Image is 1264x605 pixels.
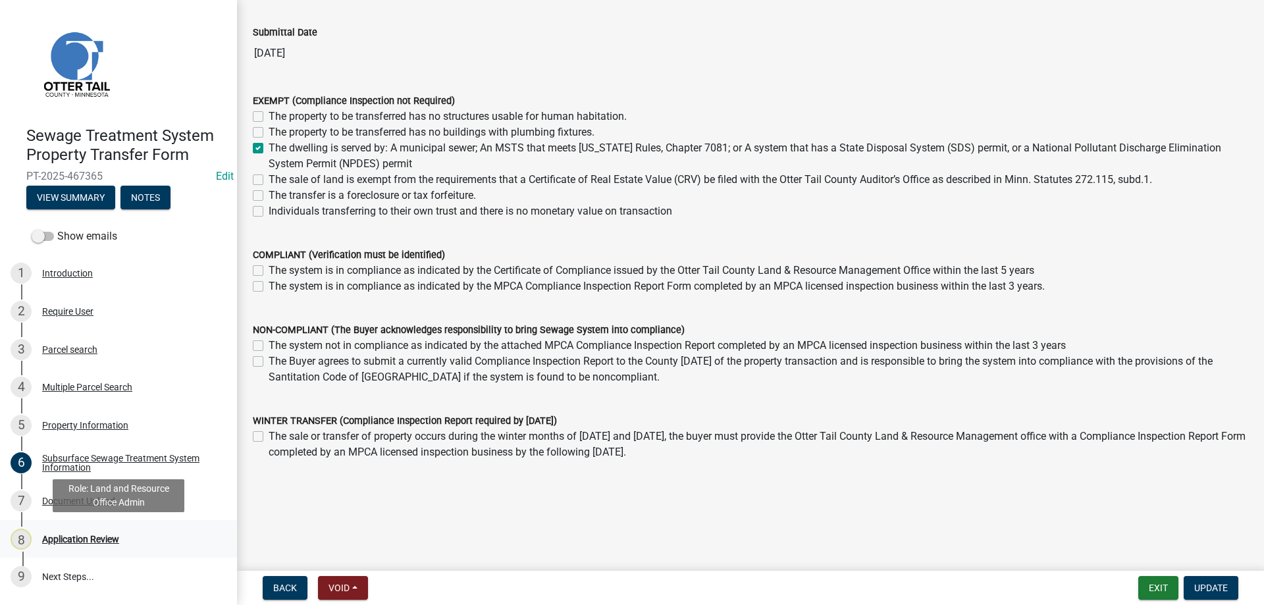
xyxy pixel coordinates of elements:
label: Show emails [32,228,117,244]
label: The system not in compliance as indicated by the attached MPCA Compliance Inspection Report compl... [269,338,1066,354]
button: Notes [120,186,171,209]
div: 1 [11,263,32,284]
div: Role: Land and Resource Office Admin [53,479,184,512]
div: Parcel search [42,345,97,354]
span: Void [329,583,350,593]
div: Introduction [42,269,93,278]
span: PT-2025-467365 [26,170,211,182]
div: Multiple Parcel Search [42,382,132,392]
label: The property to be transferred has no structures usable for human habitation. [269,109,627,124]
div: 7 [11,490,32,512]
img: Otter Tail County, Minnesota [26,14,125,113]
div: Document Upload [42,496,115,506]
div: 5 [11,415,32,436]
label: Submittal Date [253,28,317,38]
div: Application Review [42,535,119,544]
label: The system is in compliance as indicated by the Certificate of Compliance issued by the Otter Tai... [269,263,1034,278]
label: The dwelling is served by: A municipal sewer; An MSTS that meets [US_STATE] Rules, Chapter 7081; ... [269,140,1248,172]
div: Require User [42,307,93,316]
a: Edit [216,170,234,182]
button: Update [1184,576,1238,600]
div: 9 [11,566,32,587]
label: EXEMPT (Compliance Inspection not Required) [253,97,455,106]
wm-modal-confirm: Edit Application Number [216,170,234,182]
wm-modal-confirm: Summary [26,193,115,203]
label: The property to be transferred has no buildings with plumbing fixtures. [269,124,594,140]
label: NON-COMPLIANT (The Buyer acknowledges responsibility to bring Sewage System into compliance) [253,326,685,335]
button: Back [263,576,307,600]
button: Exit [1138,576,1178,600]
div: 3 [11,339,32,360]
button: Void [318,576,368,600]
div: Property Information [42,421,128,430]
div: 6 [11,452,32,473]
label: The transfer is a foreclosure or tax forfeiture. [269,188,476,203]
div: 2 [11,301,32,322]
label: The system is in compliance as indicated by the MPCA Compliance Inspection Report Form completed ... [269,278,1045,294]
label: WINTER TRANSFER (Compliance Inspection Report required by [DATE]) [253,417,557,426]
span: Update [1194,583,1228,593]
span: Back [273,583,297,593]
div: 8 [11,529,32,550]
label: The Buyer agrees to submit a currently valid Compliance Inspection Report to the County [DATE] of... [269,354,1248,385]
label: Individuals transferring to their own trust and there is no monetary value on transaction [269,203,672,219]
div: Subsurface Sewage Treatment System Information [42,454,216,472]
label: The sale of land is exempt from the requirements that a Certificate of Real Estate Value (CRV) be... [269,172,1152,188]
label: The sale or transfer of property occurs during the winter months of [DATE] and [DATE], the buyer ... [269,429,1248,460]
wm-modal-confirm: Notes [120,193,171,203]
h4: Sewage Treatment System Property Transfer Form [26,126,226,165]
div: 4 [11,377,32,398]
label: COMPLIANT (Verification must be identified) [253,251,445,260]
button: View Summary [26,186,115,209]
